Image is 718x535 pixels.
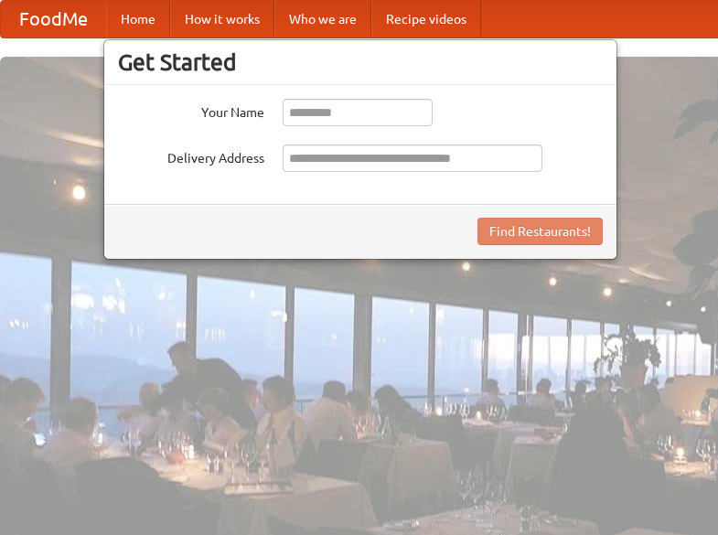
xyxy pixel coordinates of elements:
[118,48,603,76] h3: Get Started
[274,1,371,37] a: Who we are
[118,144,264,167] label: Delivery Address
[1,1,106,37] a: FoodMe
[170,1,274,37] a: How it works
[106,1,170,37] a: Home
[477,218,603,245] button: Find Restaurants!
[371,1,481,37] a: Recipe videos
[118,99,264,122] label: Your Name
